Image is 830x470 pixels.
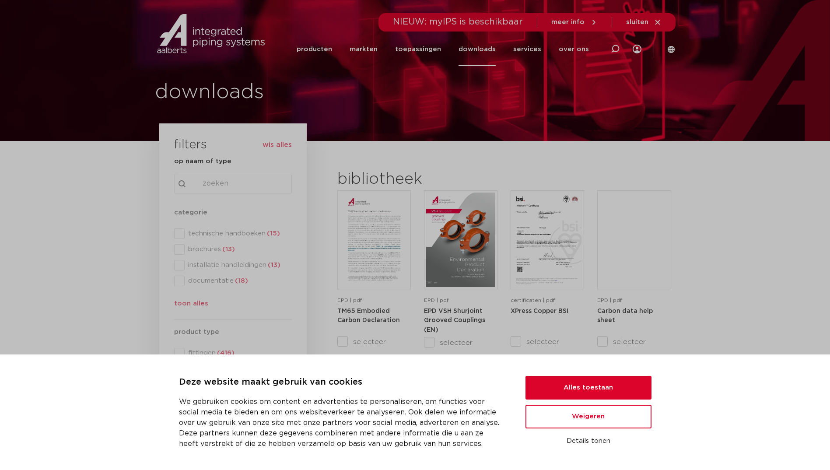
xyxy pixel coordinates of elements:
[424,308,485,333] strong: EPD VSH Shurjoint Grooved Couplings (EN)
[337,308,400,324] strong: TM65 Embodied Carbon Declaration
[511,308,568,314] a: XPress Copper BSI
[597,298,622,303] span: EPD | pdf
[337,298,362,303] span: EPD | pdf
[337,169,493,190] h2: bibliotheek
[525,376,651,400] button: Alles toestaan
[513,32,541,66] a: services
[551,19,585,25] span: meer info
[525,434,651,449] button: Details tonen
[179,375,504,389] p: Deze website maakt gebruik van cookies
[551,18,598,26] a: meer info
[511,308,568,314] strong: XPress Copper BSI
[174,158,231,165] strong: op naam of type
[297,32,589,66] nav: Menu
[297,32,332,66] a: producten
[511,337,584,347] label: selecteer
[525,405,651,428] button: Weigeren
[393,18,523,26] span: NIEUW: myIPS is beschikbaar
[395,32,441,66] a: toepassingen
[626,18,662,26] a: sluiten
[424,337,497,348] label: selecteer
[337,308,400,324] a: TM65 Embodied Carbon Declaration
[597,308,653,324] strong: Carbon data help sheet
[350,32,378,66] a: markten
[155,78,411,106] h1: downloads
[597,308,653,324] a: Carbon data help sheet
[340,193,409,287] img: TM65-Embodied-Carbon-Declaration-pdf.jpg
[626,19,648,25] span: sluiten
[179,396,504,449] p: We gebruiken cookies om content en advertenties te personaliseren, om functies voor social media ...
[424,298,448,303] span: EPD | pdf
[597,337,671,347] label: selecteer
[599,193,669,287] img: NL-Carbon-data-help-sheet-pdf.jpg
[424,308,485,333] a: EPD VSH Shurjoint Grooved Couplings (EN)
[559,32,589,66] a: over ons
[426,193,495,287] img: VSH-Shurjoint-Grooved-Couplings_A4EPD_5011512_EN-pdf.jpg
[513,193,582,287] img: XPress_Koper_BSI-pdf.jpg
[174,135,207,156] h3: filters
[337,337,411,347] label: selecteer
[459,32,496,66] a: downloads
[511,298,555,303] span: certificaten | pdf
